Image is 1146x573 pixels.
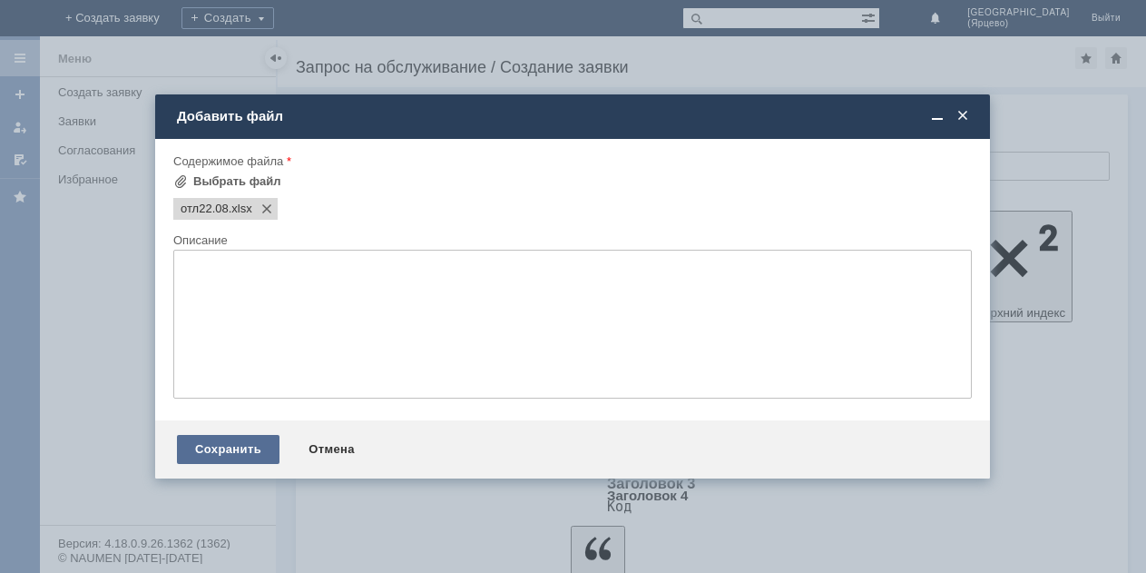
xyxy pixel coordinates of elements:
span: отл22.08.xlsx [181,202,229,216]
span: отл22.08.xlsx [229,202,252,216]
span: Свернуть (Ctrl + M) [928,108,946,124]
div: Описание [173,234,968,246]
div: Содержимое файла [173,155,968,167]
div: Выбрать файл [193,174,281,189]
span: Закрыть [954,108,972,124]
div: Добавить файл [177,108,972,124]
